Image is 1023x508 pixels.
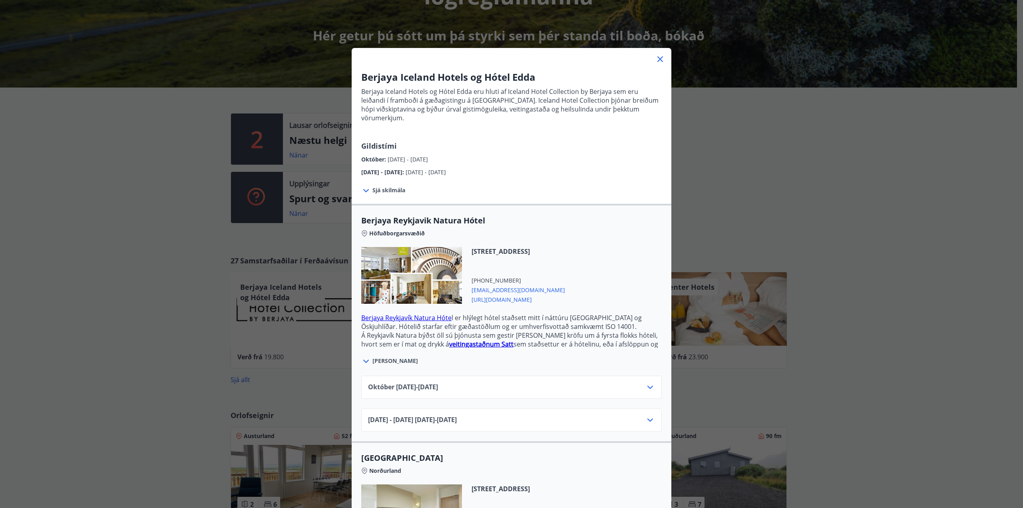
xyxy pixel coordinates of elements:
[406,168,446,176] span: [DATE] - [DATE]
[472,294,565,304] span: [URL][DOMAIN_NAME]
[369,229,425,237] span: Höfuðborgarsvæðið
[372,186,405,194] span: Sjá skilmála
[369,467,401,475] span: Norðurland
[361,215,662,226] span: Berjaya Reykjavik Natura Hótel
[361,331,662,357] p: Á Reykjavík Natura býðst öll sú þjónusta sem gestir [PERSON_NAME] kröfu um á fyrsta flokks hóteli...
[361,141,397,151] span: Gildistími
[472,247,565,256] span: [STREET_ADDRESS]
[372,357,418,365] span: [PERSON_NAME]
[361,313,662,331] p: l er hlýlegt hótel staðsett mitt í náttúru [GEOGRAPHIC_DATA] og Öskjuhlíðar. Hótelið starfar efti...
[449,340,513,349] a: veitingastaðnum Satt
[361,70,662,84] h3: Berjaya Iceland Hotels og Hótel Edda
[368,382,438,392] span: Október [DATE] - [DATE]
[361,155,388,163] span: Október :
[361,313,452,322] a: Berjaya Reykjavík Natura Hóte
[388,155,428,163] span: [DATE] - [DATE]
[472,484,565,493] span: [STREET_ADDRESS]
[361,168,406,176] span: [DATE] - [DATE] :
[472,285,565,294] span: [EMAIL_ADDRESS][DOMAIN_NAME]
[361,87,662,122] p: Berjaya Iceland Hotels og Hótel Edda eru hluti af Iceland Hotel Collection by Berjaya sem eru lei...
[472,277,565,285] span: [PHONE_NUMBER]
[368,415,457,425] span: [DATE] - [DATE] [DATE] - [DATE]
[361,452,662,464] span: [GEOGRAPHIC_DATA]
